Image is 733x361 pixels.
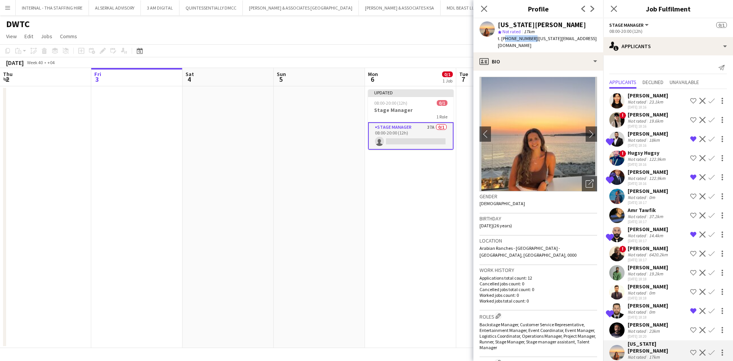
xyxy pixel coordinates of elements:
span: View [6,33,17,40]
div: 08:00-20:00 (12h) [609,28,727,34]
div: Open photos pop-in [582,176,597,191]
span: Declined [643,79,664,85]
div: [PERSON_NAME] [628,283,668,290]
div: 0m [647,194,657,200]
h3: Work history [480,267,597,274]
p: Cancelled jobs total count: 0 [480,287,597,292]
p: Applications total count: 12 [480,275,597,281]
h3: Gender [480,193,597,200]
span: 4 [184,75,194,84]
h3: Job Fulfilment [603,4,733,14]
span: 08:00-20:00 (12h) [374,100,407,106]
span: Sun [277,71,286,78]
div: 0m [647,309,657,315]
h3: Stage Manager [368,107,454,113]
div: Hugsy Hugsy [628,149,667,156]
h3: Birthday [480,215,597,222]
div: 17km [647,354,661,360]
app-job-card: Updated08:00-20:00 (12h)0/1Stage Manager1 RoleStage Manager37A0/108:00-20:00 (12h) [368,89,454,150]
button: [PERSON_NAME] & ASSOCIATES KSA [359,0,441,15]
div: [PERSON_NAME] [628,226,668,233]
p: Worked jobs count: 0 [480,292,597,298]
button: [PERSON_NAME] & ASSOCIATES [GEOGRAPHIC_DATA] [243,0,359,15]
div: Not rated [628,252,647,257]
a: Edit [21,31,36,41]
span: 0/1 [437,100,447,106]
span: 0/1 [716,22,727,28]
h3: Roles [480,312,597,320]
div: Bio [473,52,603,71]
span: ! [619,112,626,119]
span: 7 [458,75,468,84]
app-card-role: Stage Manager37A0/108:00-20:00 (12h) [368,122,454,150]
span: 3 [93,75,101,84]
a: View [3,31,20,41]
div: 23km [647,328,661,334]
span: Fri [94,71,101,78]
div: [DATE] 18:17 [628,238,668,243]
div: [DATE] 18:17 [628,257,669,262]
span: ! [619,150,626,157]
div: 6420.2km [647,252,669,257]
div: 23.1km [647,99,665,105]
span: Comms [60,33,77,40]
button: QUINTESSENTIALLY DMCC [179,0,243,15]
span: 17km [522,29,536,34]
span: Sat [186,71,194,78]
div: [PERSON_NAME] [628,264,668,271]
span: [DATE] (26 years) [480,223,512,228]
div: 122.9km [647,156,667,162]
span: Unavailable [670,79,699,85]
div: Not rated [628,137,647,143]
div: [DATE] 18:20 [628,334,668,339]
button: ALSERKAL ADVISORY [89,0,141,15]
div: [DATE] 18:17 [628,219,665,224]
span: Tue [459,71,468,78]
div: +04 [47,60,55,65]
div: Not rated [628,233,647,238]
div: 19.6km [647,118,665,124]
div: Not rated [628,99,647,105]
div: Not rated [628,354,647,360]
span: 2 [2,75,13,84]
span: | [US_STATE][EMAIL_ADDRESS][DOMAIN_NAME] [498,36,597,48]
div: [DATE] 18:16 [628,124,668,129]
span: ! [619,246,626,253]
div: [DATE] 18:16 [628,105,668,110]
div: [PERSON_NAME] [628,130,668,137]
div: [DATE] 18:16 [628,162,667,167]
span: Stage Manager [609,22,644,28]
div: [PERSON_NAME] [628,111,668,118]
div: Not rated [628,214,647,219]
span: Jobs [41,33,52,40]
div: [PERSON_NAME] [628,302,668,309]
button: INTERNAL - THA STAFFING HIRE [16,0,89,15]
h3: Profile [473,4,603,14]
h3: Location [480,237,597,244]
span: [DEMOGRAPHIC_DATA] [480,201,525,206]
div: 14.4km [647,233,665,238]
h1: DWTC [6,18,30,30]
div: [DATE] 18:16 [628,181,668,186]
div: Not rated [628,175,647,181]
span: Thu [3,71,13,78]
span: 1 Role [436,114,447,120]
div: [DATE] 18:17 [628,200,668,205]
button: MDL BEAST LLC [441,0,483,15]
div: [PERSON_NAME] [628,188,668,194]
p: Cancelled jobs count: 0 [480,281,597,287]
div: [DATE] 18:18 [628,296,668,301]
div: [US_STATE][PERSON_NAME] [498,21,586,28]
span: 6 [367,75,378,84]
a: Comms [57,31,80,41]
div: Amr Tawfik [628,207,665,214]
p: Worked jobs total count: 0 [480,298,597,304]
div: 122.9km [647,175,667,181]
span: t. [PHONE_NUMBER] [498,36,538,41]
div: Updated [368,89,454,96]
div: 37.2km [647,214,665,219]
div: 18km [647,137,661,143]
a: Jobs [38,31,55,41]
div: [DATE] 18:18 [628,315,668,320]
